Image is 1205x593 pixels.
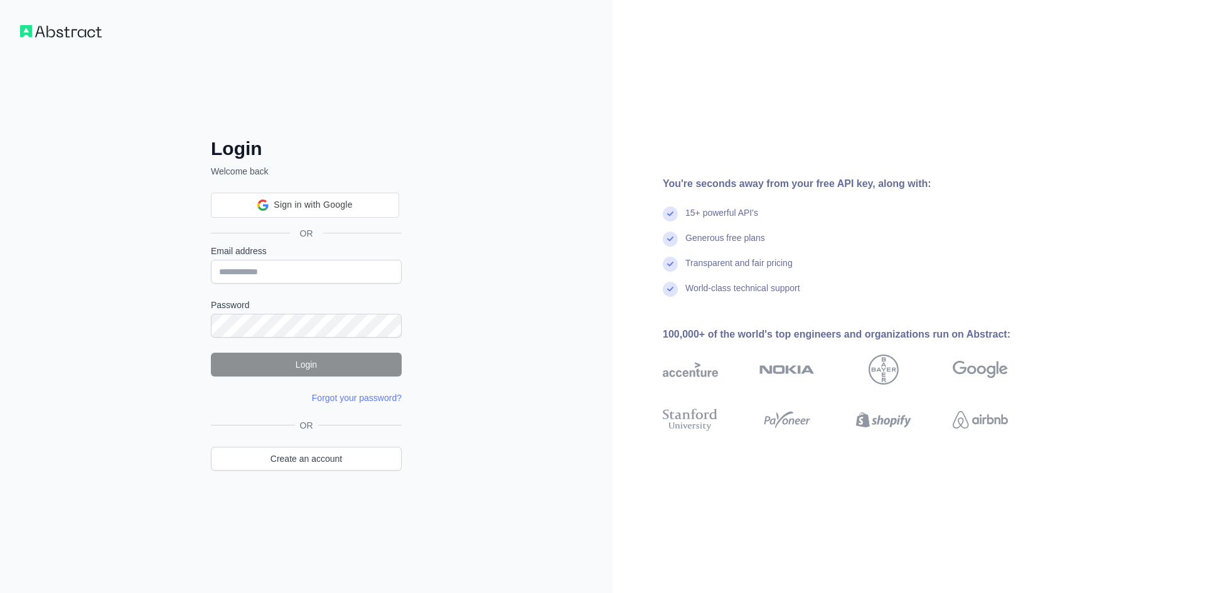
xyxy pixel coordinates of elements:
[685,282,800,307] div: World-class technical support
[685,206,758,232] div: 15+ powerful API's
[663,257,678,272] img: check mark
[211,137,402,160] h2: Login
[290,227,323,240] span: OR
[211,299,402,311] label: Password
[685,257,793,282] div: Transparent and fair pricing
[759,355,815,385] img: nokia
[211,353,402,377] button: Login
[211,165,402,178] p: Welcome back
[20,25,102,38] img: Workflow
[663,355,718,385] img: accenture
[663,206,678,222] img: check mark
[663,232,678,247] img: check mark
[211,447,402,471] a: Create an account
[953,406,1008,434] img: airbnb
[663,282,678,297] img: check mark
[856,406,911,434] img: shopify
[295,419,318,432] span: OR
[953,355,1008,385] img: google
[869,355,899,385] img: bayer
[663,406,718,434] img: stanford university
[759,406,815,434] img: payoneer
[663,176,1048,191] div: You're seconds away from your free API key, along with:
[274,198,352,211] span: Sign in with Google
[312,393,402,403] a: Forgot your password?
[685,232,765,257] div: Generous free plans
[663,327,1048,342] div: 100,000+ of the world's top engineers and organizations run on Abstract:
[211,193,399,218] div: Sign in with Google
[211,245,402,257] label: Email address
